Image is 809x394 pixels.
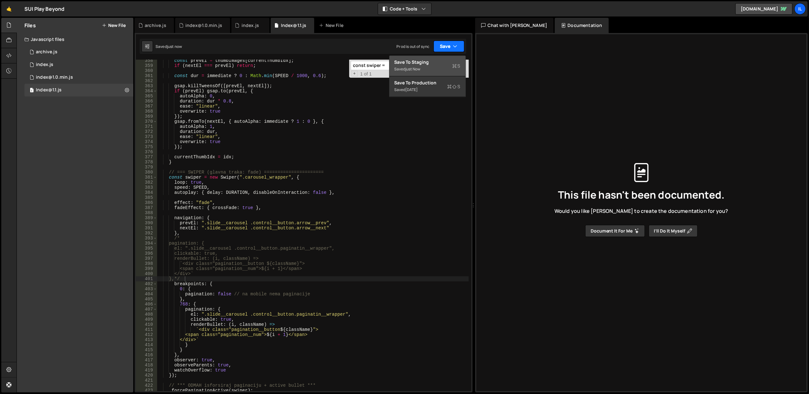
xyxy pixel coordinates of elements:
div: 418 [136,363,157,368]
div: New File [319,22,346,29]
div: 412 [136,332,157,337]
button: Code + Tools [378,3,431,15]
div: 13362/34351.js [24,46,133,58]
div: 375 [136,144,157,149]
div: 389 [136,215,157,220]
div: 392 [136,231,157,236]
div: 359 [136,63,157,68]
div: 396 [136,251,157,256]
div: 363 [136,83,157,89]
div: 377 [136,154,157,160]
div: 376 [136,149,157,154]
span: Toggle Replace mode [351,71,358,76]
div: 408 [136,312,157,317]
div: 360 [136,68,157,73]
div: 416 [136,352,157,358]
div: 361 [136,73,157,78]
div: 421 [136,378,157,383]
div: 367 [136,104,157,109]
button: Save [434,41,464,52]
div: 13362/33342.js [24,58,133,71]
div: 417 [136,358,157,363]
div: 405 [136,297,157,302]
div: 410 [136,322,157,327]
a: [DOMAIN_NAME] [735,3,792,15]
div: 373 [136,134,157,139]
div: 390 [136,220,157,226]
div: 401 [136,276,157,281]
button: Save to StagingS Savedjust now [389,56,466,76]
div: 368 [136,109,157,114]
div: 415 [136,347,157,352]
span: Would you like [PERSON_NAME] to create the documentation for you? [554,207,728,214]
div: index.js [36,62,53,68]
div: Documentation [555,18,608,33]
div: Save to Production [395,80,461,86]
span: S [453,63,461,69]
div: 393 [136,236,157,241]
div: archive.js [36,49,57,55]
div: 372 [136,129,157,134]
span: Search In Selection [463,71,467,77]
a: Il [794,3,806,15]
div: Index@1.1.js [36,87,62,93]
div: 399 [136,266,157,271]
div: 364 [136,89,157,94]
div: 369 [136,114,157,119]
div: 385 [136,195,157,200]
div: index@1.0.min.js [36,75,73,80]
input: Search for [351,61,430,70]
div: Saved [395,65,461,73]
button: New File [102,23,126,28]
div: 13362/45913.js [24,84,133,96]
div: [DATE] [406,87,418,92]
div: SUI Play Beyond [24,5,64,13]
div: Saved [156,44,182,49]
div: 379 [136,165,157,170]
button: I’ll do it myself [649,225,698,237]
span: This file hasn't been documented. [558,190,725,200]
div: 413 [136,337,157,342]
div: 394 [136,241,157,246]
button: Document it for me [585,225,645,237]
div: 411 [136,327,157,332]
div: just now [406,66,421,72]
div: 422 [136,383,157,388]
div: Saved [395,86,461,94]
div: index.js [242,22,259,29]
div: 398 [136,261,157,266]
div: Index@1.1.js [281,22,307,29]
div: 419 [136,368,157,373]
div: 387 [136,205,157,210]
div: archive.js [145,22,166,29]
div: 371 [136,124,157,129]
div: just now [167,44,182,49]
div: 13362/34425.js [24,71,133,84]
div: 382 [136,180,157,185]
div: 388 [136,210,157,215]
div: 374 [136,139,157,144]
div: Chat with [PERSON_NAME] [475,18,554,33]
span: S [448,83,461,90]
div: 423 [136,388,157,393]
div: 397 [136,256,157,261]
div: Javascript files [17,33,133,46]
div: 406 [136,302,157,307]
div: 362 [136,78,157,83]
div: 404 [136,292,157,297]
div: 358 [136,58,157,63]
div: 403 [136,286,157,292]
div: 380 [136,170,157,175]
div: 409 [136,317,157,322]
div: 378 [136,160,157,165]
div: 402 [136,281,157,286]
div: Save to Staging [395,59,461,65]
div: Prod is out of sync [396,44,429,49]
div: 370 [136,119,157,124]
span: 1 of 1 [358,71,374,76]
a: 🤙 [1,1,17,16]
div: 384 [136,190,157,195]
h2: Files [24,22,36,29]
button: Save to ProductionS Saved[DATE] [389,76,466,97]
